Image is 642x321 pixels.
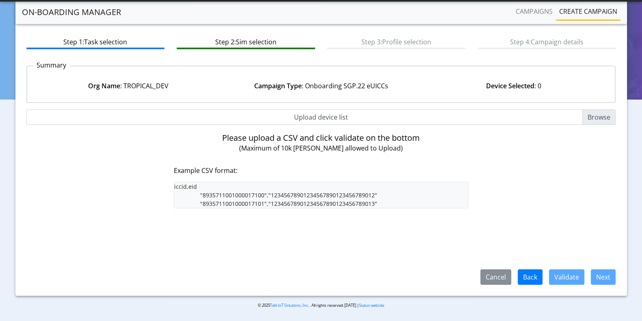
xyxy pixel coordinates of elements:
[254,81,302,90] strong: Campaign Type
[166,302,476,308] p: © 2025 . All rights reserved.[DATE] |
[556,3,620,20] a: Create campaign
[22,4,121,20] a: On-Boarding Manager
[359,303,384,308] a: Status website
[88,81,120,90] strong: Org Name
[486,81,534,90] strong: Device Selected
[549,269,584,285] button: Validate
[26,34,165,49] btn: Step 1: Task selection
[270,303,309,308] a: Telit IoT Solutions, Inc.
[417,81,610,91] div: : 0
[174,133,469,153] h5: Please upload a CSV and click validate on the bottom
[225,81,417,91] div: : Onboarding SGP.22 eUICCs
[174,182,469,208] pre: iccid,eid "8935711001000017100","12345678901234567890123456789012" "8935711001000017101","1234567...
[239,144,403,153] span: (Maximum of 10k [PERSON_NAME] allowed to Upload)
[32,81,225,91] div: : TROPICAL_DEV
[518,269,543,285] button: Back
[174,166,469,175] p: Example CSV format:
[327,34,465,49] btn: Step 3: Profile selection
[591,269,616,285] button: Next
[33,60,70,70] p: Summary
[177,34,315,49] btn: Step 2: Sim selection
[512,3,556,20] a: Campaigns
[480,269,511,285] button: Cancel
[478,34,616,49] btn: Step 4: Campaign details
